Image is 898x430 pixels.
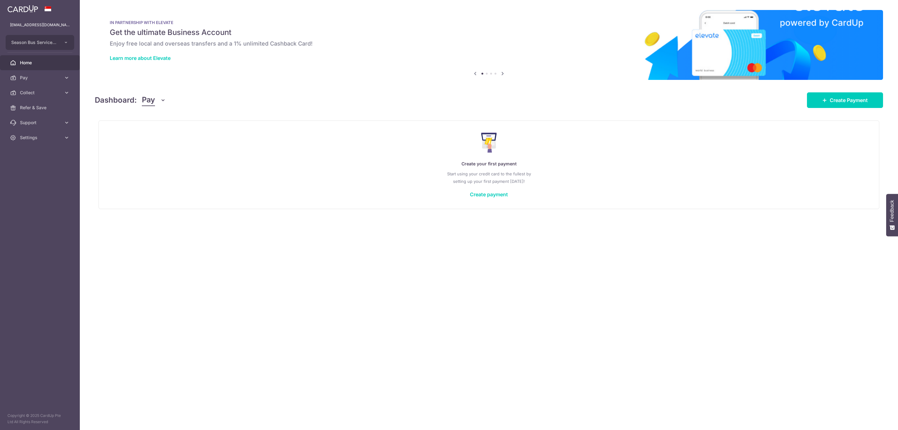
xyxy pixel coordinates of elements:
[10,22,70,28] p: [EMAIL_ADDRESS][DOMAIN_NAME]
[20,75,61,81] span: Pay
[481,133,497,153] img: Make Payment
[886,194,898,236] button: Feedback - Show survey
[470,191,508,198] a: Create payment
[20,60,61,66] span: Home
[20,90,61,96] span: Collect
[111,160,867,168] p: Create your first payment
[6,35,74,50] button: Season Bus Services Co Pte Ltd-SAS
[807,92,883,108] a: Create Payment
[20,120,61,126] span: Support
[7,5,38,12] img: CardUp
[95,95,137,106] h4: Dashboard:
[830,96,868,104] span: Create Payment
[889,200,895,222] span: Feedback
[20,134,61,141] span: Settings
[111,170,867,185] p: Start using your credit card to the fullest by setting up your first payment [DATE]!
[11,39,57,46] span: Season Bus Services Co Pte Ltd-SAS
[95,10,883,80] img: Renovation banner
[110,27,868,37] h5: Get the ultimate Business Account
[110,20,868,25] p: IN PARTNERSHIP WITH ELEVATE
[142,94,155,106] span: Pay
[20,105,61,111] span: Refer & Save
[110,55,171,61] a: Learn more about Elevate
[142,94,166,106] button: Pay
[110,40,868,47] h6: Enjoy free local and overseas transfers and a 1% unlimited Cashback Card!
